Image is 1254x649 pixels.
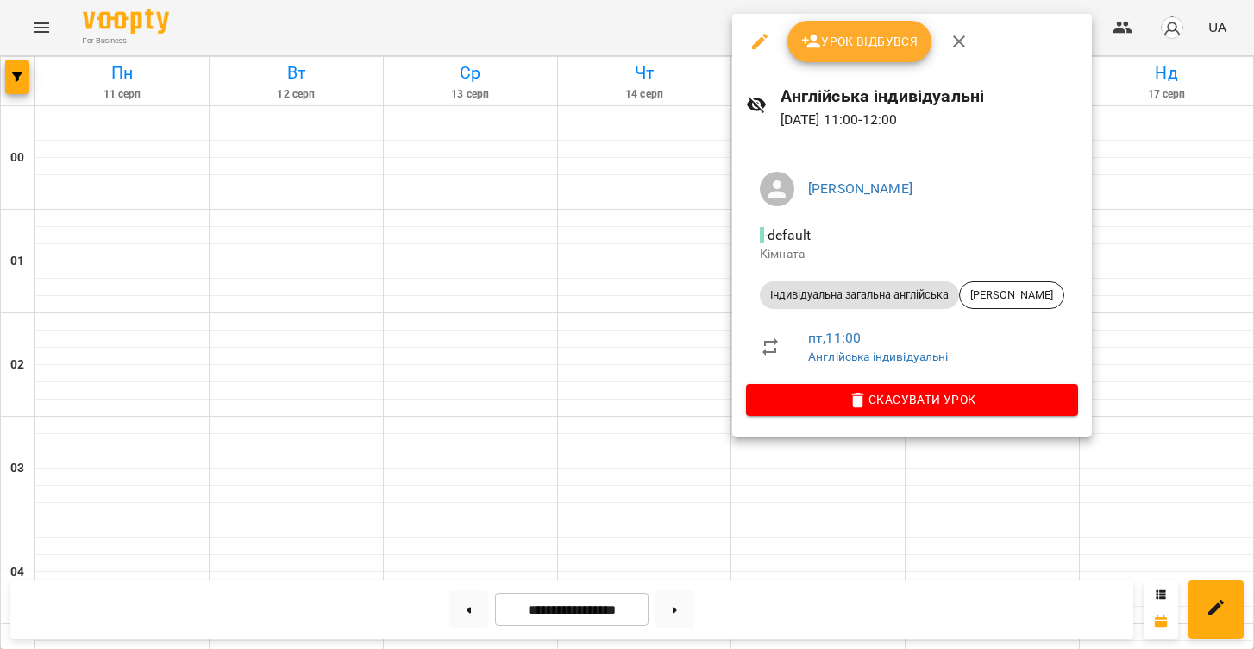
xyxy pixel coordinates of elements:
[808,350,949,363] a: Англійська індивідуальні
[760,227,814,243] span: - default
[787,21,932,62] button: Урок відбувся
[808,330,861,346] a: пт , 11:00
[781,110,1078,130] p: [DATE] 11:00 - 12:00
[801,31,919,52] span: Урок відбувся
[960,287,1063,303] span: [PERSON_NAME]
[959,281,1064,309] div: [PERSON_NAME]
[760,287,959,303] span: Індивідуальна загальна англійська
[760,246,1064,263] p: Кімната
[808,180,912,197] a: [PERSON_NAME]
[760,389,1064,410] span: Скасувати Урок
[781,83,1078,110] h6: Англійська індивідуальні
[746,384,1078,415] button: Скасувати Урок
